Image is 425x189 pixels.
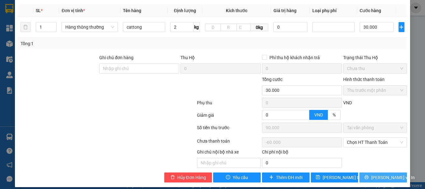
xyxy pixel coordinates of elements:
[267,54,322,61] span: Phí thu hộ khách nhận trả
[262,123,342,133] input: 0
[226,175,230,180] span: exclamation-circle
[233,174,248,181] span: Yêu cầu
[123,22,165,32] input: VD: Bàn, Ghế
[21,40,165,47] div: Tổng: 1
[269,175,273,180] span: plus
[347,86,403,95] span: Thu trước một phần
[343,77,385,82] label: Hình thức thanh toán
[60,18,110,25] strong: PHIẾU GỬI HÀNG
[262,149,342,158] div: Chi phí nội bộ
[6,10,35,39] img: logo
[213,172,261,182] button: exclamation-circleYêu cầu
[36,8,41,13] span: SL
[359,172,407,182] button: printer[PERSON_NAME] và In
[399,22,404,32] button: plus
[205,24,221,31] input: D
[251,24,269,31] span: 0kg
[197,158,261,168] input: Nhập ghi chú
[197,125,229,130] label: Số tiền thu trước
[57,32,112,38] strong: : [DOMAIN_NAME]
[194,22,200,32] span: kg
[196,138,261,149] div: Chưa thanh toán
[65,22,114,32] span: Hàng thông thường
[164,172,212,182] button: deleteHủy Đơn Hàng
[399,25,404,30] span: plus
[226,8,247,13] span: Kích thước
[262,77,283,82] span: Tổng cước
[99,64,179,73] input: Ghi chú đơn hàng
[343,100,352,105] span: VND
[170,175,175,180] span: delete
[364,175,369,180] span: printer
[196,99,261,110] div: Phụ thu
[65,26,105,31] strong: Hotline : 0889 23 23 23
[314,112,323,117] span: VND
[236,24,251,31] input: C
[347,138,403,147] span: Chọn HT Thanh Toán
[333,112,336,117] span: %
[21,22,30,32] button: delete
[360,8,381,13] span: Cước hàng
[316,175,320,180] span: save
[197,149,261,158] div: Ghi chú nội bộ nhà xe
[262,172,310,182] button: plusThêm ĐH mới
[221,24,236,31] input: R
[174,8,196,13] span: Định lượng
[323,174,372,181] span: [PERSON_NAME] thay đổi
[180,55,195,60] span: Thu Hộ
[276,174,302,181] span: Thêm ĐH mới
[371,174,415,181] span: [PERSON_NAME] và In
[347,64,403,73] span: Chưa thu
[347,123,403,132] span: Tại văn phòng
[177,174,206,181] span: Hủy Đơn Hàng
[311,172,358,182] button: save[PERSON_NAME] thay đổi
[310,5,357,17] th: Loại phụ phí
[343,54,407,61] div: Trạng thái Thu Hộ
[123,8,141,13] span: Tên hàng
[99,55,133,60] label: Ghi chú đơn hàng
[62,8,85,13] span: Đơn vị tính
[273,8,297,13] span: Giá trị hàng
[196,112,261,123] div: Giảm giá
[43,11,127,17] strong: CÔNG TY TNHH VĨNH QUANG
[57,33,72,38] span: Website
